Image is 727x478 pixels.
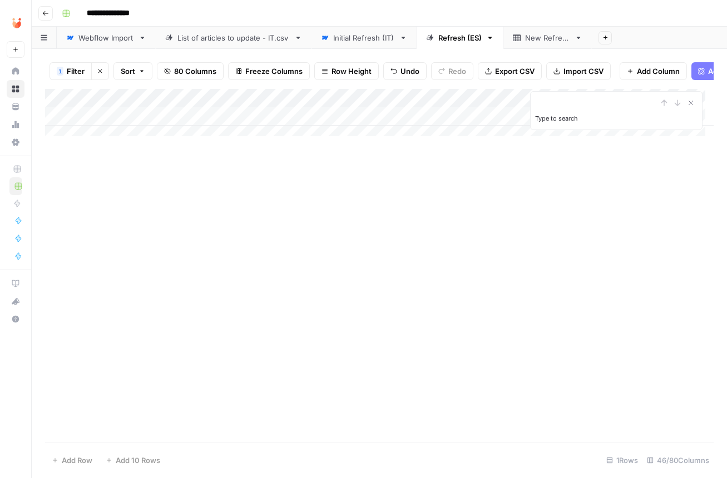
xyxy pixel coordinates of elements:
[57,27,156,49] a: Webflow Import
[620,62,687,80] button: Add Column
[156,27,311,49] a: List of articles to update - IT.csv
[314,62,379,80] button: Row Height
[7,275,24,292] a: AirOps Academy
[400,66,419,77] span: Undo
[7,80,24,98] a: Browse
[684,96,698,109] button: Close Search
[478,62,542,80] button: Export CSV
[7,98,24,116] a: Your Data
[417,27,503,49] a: Refresh (ES)
[602,451,642,469] div: 1 Rows
[535,114,578,122] label: Type to search
[7,62,24,80] a: Home
[174,66,216,77] span: 80 Columns
[642,451,714,469] div: 46/80 Columns
[495,66,535,77] span: Export CSV
[383,62,427,80] button: Undo
[157,62,224,80] button: 80 Columns
[45,451,99,469] button: Add Row
[546,62,611,80] button: Import CSV
[177,32,290,43] div: List of articles to update - IT.csv
[7,116,24,133] a: Usage
[58,67,62,76] span: 1
[7,310,24,328] button: Help + Support
[57,67,63,76] div: 1
[438,32,482,43] div: Refresh (ES)
[50,62,91,80] button: 1Filter
[121,66,135,77] span: Sort
[7,292,24,310] button: What's new?
[116,455,160,466] span: Add 10 Rows
[431,62,473,80] button: Redo
[78,32,134,43] div: Webflow Import
[333,32,395,43] div: Initial Refresh (IT)
[525,32,570,43] div: New Refresh
[245,66,303,77] span: Freeze Columns
[99,451,167,469] button: Add 10 Rows
[228,62,310,80] button: Freeze Columns
[67,66,85,77] span: Filter
[448,66,466,77] span: Redo
[311,27,417,49] a: Initial Refresh (IT)
[332,66,372,77] span: Row Height
[563,66,604,77] span: Import CSV
[7,9,24,37] button: Workspace: Unobravo
[637,66,680,77] span: Add Column
[503,27,592,49] a: New Refresh
[7,13,27,33] img: Unobravo Logo
[113,62,152,80] button: Sort
[62,455,92,466] span: Add Row
[7,133,24,151] a: Settings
